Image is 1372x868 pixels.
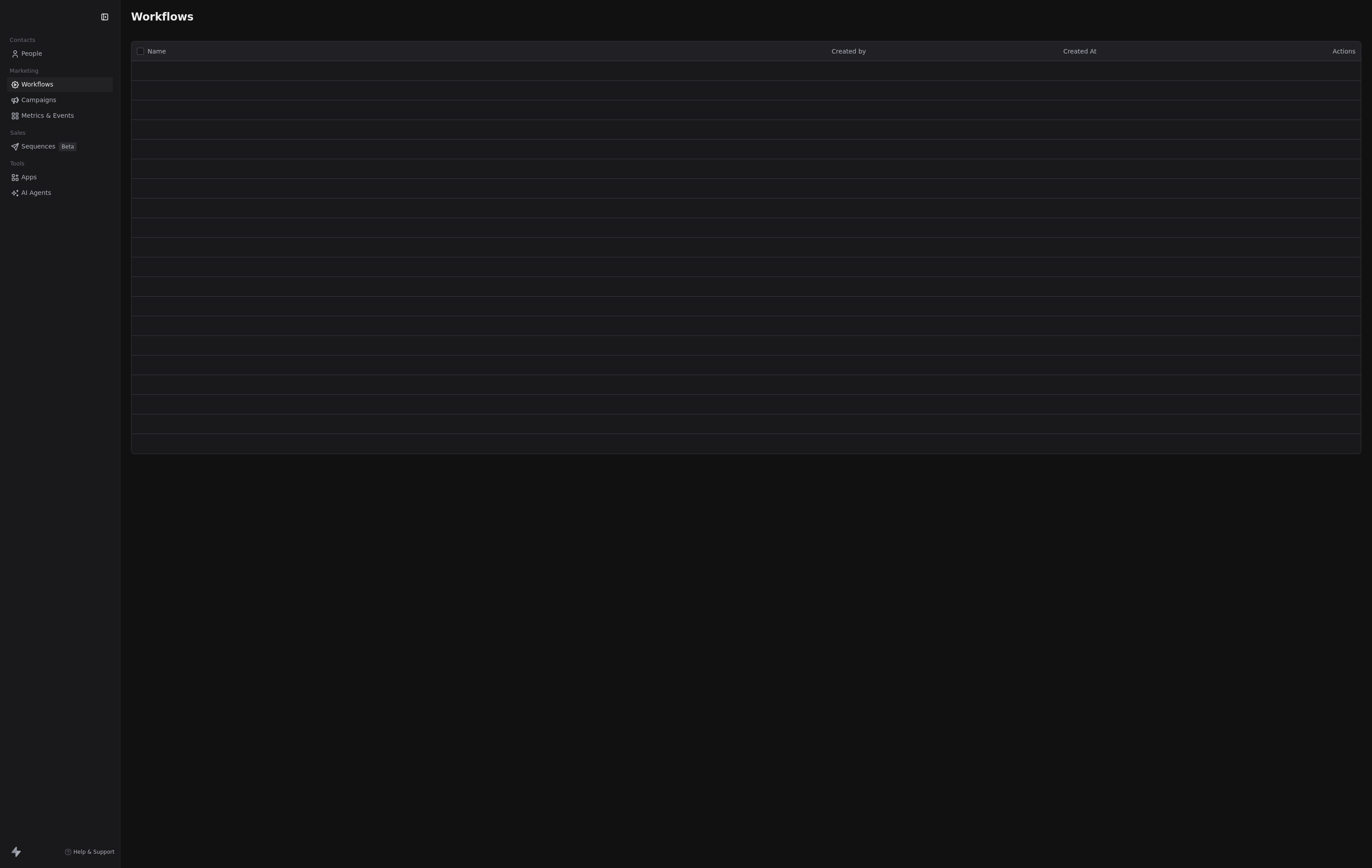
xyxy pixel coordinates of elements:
span: Contacts [6,33,39,47]
a: Metrics & Events [7,108,113,123]
span: Marketing [6,64,42,78]
a: Apps [7,170,113,185]
span: Apps [21,173,37,182]
span: Actions [1333,48,1356,55]
span: Help & Support [74,848,115,856]
span: Campaigns [21,95,56,105]
span: People [21,49,42,58]
a: SequencesBeta [7,139,113,154]
span: Sales [6,126,29,140]
span: Name [148,47,166,56]
span: Created by [832,48,866,55]
span: Workflows [131,11,193,23]
span: Tools [6,157,28,170]
a: Campaigns [7,93,113,107]
span: AI Agents [21,188,51,198]
a: AI Agents [7,186,113,200]
span: Beta [59,142,77,151]
span: Workflows [21,80,53,89]
a: Workflows [7,77,113,92]
span: Sequences [21,142,55,151]
a: People [7,46,113,61]
span: Metrics & Events [21,111,74,120]
span: Created At [1063,48,1097,55]
a: Help & Support [65,848,115,856]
